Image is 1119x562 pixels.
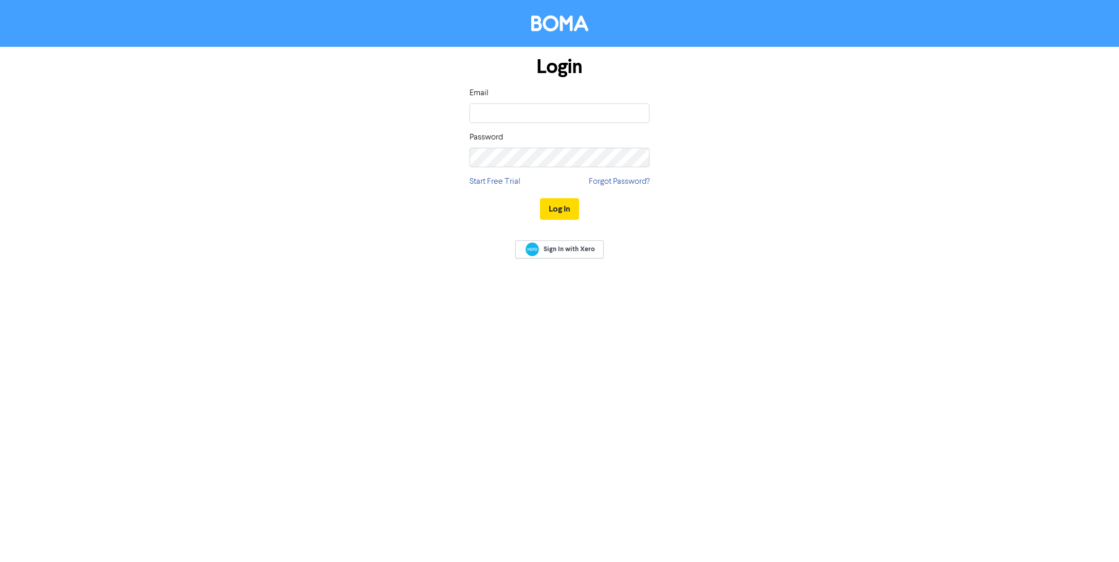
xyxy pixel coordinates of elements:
img: BOMA Logo [531,15,588,31]
h1: Login [470,55,649,79]
label: Email [470,87,489,99]
button: Log In [540,198,579,220]
a: Forgot Password? [589,175,649,188]
label: Password [470,131,503,144]
span: Sign In with Xero [544,244,595,254]
a: Sign In with Xero [515,240,604,258]
a: Start Free Trial [470,175,520,188]
img: Xero logo [526,242,539,256]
